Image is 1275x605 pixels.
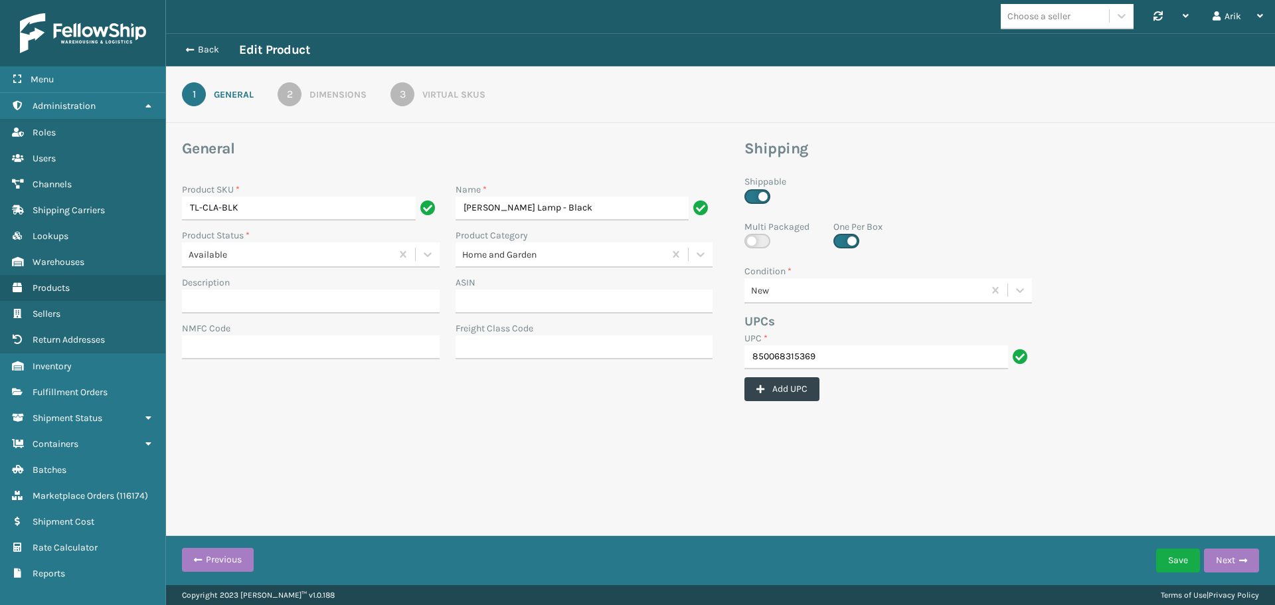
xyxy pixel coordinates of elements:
[33,205,105,216] span: Shipping Carriers
[33,153,56,164] span: Users
[1209,590,1259,600] a: Privacy Policy
[214,88,254,102] div: General
[182,82,206,106] div: 1
[182,585,335,605] p: Copyright 2023 [PERSON_NAME]™ v 1.0.188
[744,331,768,345] label: UPC
[116,490,148,501] span: ( 116174 )
[182,548,254,572] button: Previous
[33,438,78,450] span: Containers
[33,127,56,138] span: Roles
[390,82,414,106] div: 3
[33,308,60,319] span: Sellers
[1156,549,1200,572] button: Save
[744,264,792,278] label: Condition
[1007,9,1070,23] div: Choose a seller
[33,516,94,527] span: Shipment Cost
[33,230,68,242] span: Lookups
[20,13,146,53] img: logo
[456,228,528,242] label: Product Category
[456,276,475,290] label: ASIN
[33,282,70,294] span: Products
[33,464,66,475] span: Batches
[456,183,487,197] label: Name
[33,490,114,501] span: Marketplace Orders
[744,377,819,401] button: Add UPC
[189,248,392,262] div: Available
[182,183,240,197] label: Product SKU
[744,175,786,189] label: Shippable
[239,42,310,58] h3: Edit Product
[833,220,883,234] label: One Per Box
[33,542,98,553] span: Rate Calculator
[33,334,105,345] span: Return Addresses
[309,88,367,102] div: Dimensions
[33,361,72,372] span: Inventory
[182,276,230,290] label: Description
[422,88,485,102] div: Virtual SKUs
[744,139,1184,159] h3: Shipping
[456,321,533,335] label: Freight Class Code
[33,568,65,579] span: Reports
[744,220,809,234] label: Multi Packaged
[1204,549,1259,572] button: Next
[178,44,239,56] button: Back
[182,139,713,159] h3: General
[1161,590,1207,600] a: Terms of Use
[33,387,108,398] span: Fulfillment Orders
[462,248,666,262] div: Home and Garden
[744,314,775,329] b: UPCs
[751,284,985,298] div: New
[1161,585,1259,605] div: |
[33,179,72,190] span: Channels
[31,74,54,85] span: Menu
[33,412,102,424] span: Shipment Status
[33,100,96,112] span: Administration
[182,228,250,242] label: Product Status
[33,256,84,268] span: Warehouses
[182,321,230,335] label: NMFC Code
[278,82,301,106] div: 2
